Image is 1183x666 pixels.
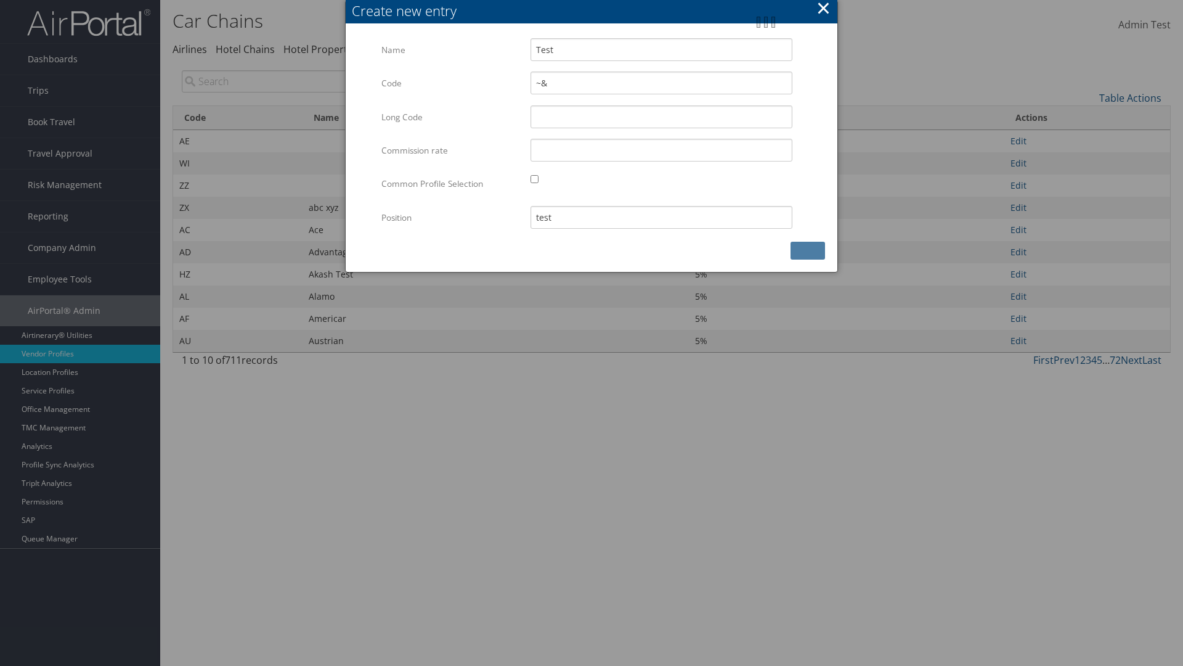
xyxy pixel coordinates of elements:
label: Position [381,206,521,229]
label: Common Profile Selection [381,172,521,195]
label: Long Code [381,105,521,129]
label: Code [381,72,521,95]
label: Commission rate [381,139,521,162]
div: Create new entry [352,1,837,20]
label: Name [381,38,521,62]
